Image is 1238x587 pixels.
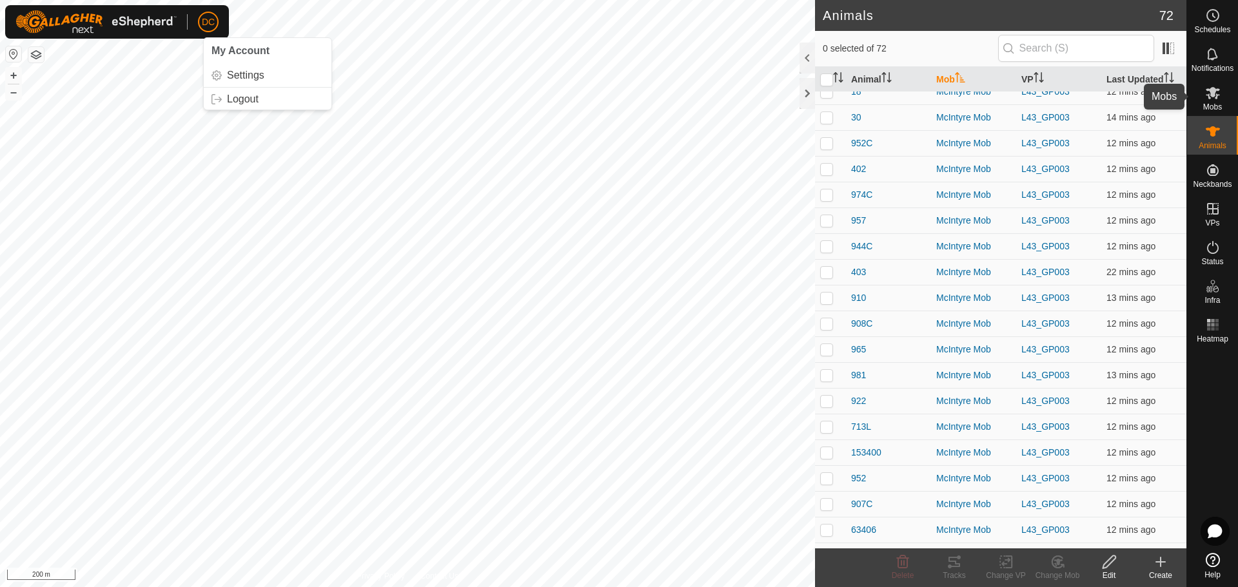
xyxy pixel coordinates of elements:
[1187,548,1238,584] a: Help
[1205,219,1219,227] span: VPs
[998,35,1154,62] input: Search (S)
[851,343,866,356] span: 965
[1106,293,1155,303] span: 15 Aug 2025, 9:15 am
[851,137,872,150] span: 952C
[1106,524,1155,535] span: 15 Aug 2025, 9:15 am
[1034,74,1044,84] p-sorticon: Activate to sort
[851,472,866,485] span: 952
[357,570,405,582] a: Privacy Policy
[851,265,866,279] span: 403
[881,74,892,84] p-sorticon: Activate to sort
[1021,241,1070,251] a: L43_GP003
[955,74,965,84] p-sorticon: Activate to sort
[1106,447,1155,457] span: 15 Aug 2025, 9:15 am
[1021,318,1070,329] a: L43_GP003
[1021,421,1070,432] a: L43_GP003
[1201,258,1223,265] span: Status
[1106,370,1155,380] span: 15 Aug 2025, 9:14 am
[1106,189,1155,200] span: 15 Aug 2025, 9:15 am
[936,343,1011,356] div: McIntyre Mob
[1106,421,1155,432] span: 15 Aug 2025, 9:15 am
[936,497,1011,511] div: McIntyre Mob
[936,317,1011,331] div: McIntyre Mob
[6,46,21,62] button: Reset Map
[936,394,1011,408] div: McIntyre Mob
[892,571,914,580] span: Delete
[823,42,998,55] span: 0 selected of 72
[851,240,872,253] span: 944C
[1106,499,1155,509] span: 15 Aug 2025, 9:15 am
[1106,318,1155,329] span: 15 Aug 2025, 9:15 am
[1106,138,1155,148] span: 15 Aug 2025, 9:15 am
[936,240,1011,253] div: McIntyre Mob
[1021,164,1070,174] a: L43_GP003
[851,394,866,408] span: 922
[227,94,259,104] span: Logout
[204,89,331,110] a: Logout
[980,570,1032,581] div: Change VP
[1106,164,1155,174] span: 15 Aug 2025, 9:15 am
[1106,86,1155,97] span: 15 Aug 2025, 9:15 am
[851,446,881,459] span: 153400
[1021,396,1070,406] a: L43_GP003
[1083,570,1135,581] div: Edit
[1106,215,1155,226] span: 15 Aug 2025, 9:15 am
[936,111,1011,124] div: McIntyre Mob
[1021,112,1070,122] a: L43_GP003
[1204,296,1220,304] span: Infra
[936,369,1011,382] div: McIntyre Mob
[936,291,1011,305] div: McIntyre Mob
[936,420,1011,434] div: McIntyre Mob
[1021,447,1070,457] a: L43_GP003
[1021,86,1070,97] a: L43_GP003
[851,523,876,537] span: 63406
[6,84,21,100] button: –
[851,85,861,99] span: 18
[1164,74,1174,84] p-sorticon: Activate to sort
[1021,524,1070,535] a: L43_GP003
[851,420,871,434] span: 713L
[1021,370,1070,380] a: L43_GP003
[211,45,270,56] span: My Account
[1032,570,1083,581] div: Change Mob
[1106,267,1155,277] span: 15 Aug 2025, 9:05 am
[1192,64,1233,72] span: Notifications
[1106,241,1155,251] span: 15 Aug 2025, 9:15 am
[1106,112,1155,122] span: 15 Aug 2025, 9:13 am
[851,497,872,511] span: 907C
[936,446,1011,459] div: McIntyre Mob
[1135,570,1186,581] div: Create
[28,47,44,63] button: Map Layers
[851,162,866,176] span: 402
[1021,344,1070,354] a: L43_GP003
[1021,499,1070,509] a: L43_GP003
[936,214,1011,227] div: McIntyre Mob
[420,570,458,582] a: Contact Us
[936,265,1011,279] div: McIntyre Mob
[1199,142,1226,149] span: Animals
[928,570,980,581] div: Tracks
[936,472,1011,485] div: McIntyre Mob
[823,8,1159,23] h2: Animals
[851,369,866,382] span: 981
[1204,571,1221,579] span: Help
[6,68,21,83] button: +
[851,317,872,331] span: 908C
[936,162,1011,176] div: McIntyre Mob
[936,137,1011,150] div: McIntyre Mob
[846,67,931,92] th: Animal
[204,65,331,86] a: Settings
[1194,26,1230,34] span: Schedules
[15,10,177,34] img: Gallagher Logo
[936,523,1011,537] div: McIntyre Mob
[227,70,264,81] span: Settings
[1021,293,1070,303] a: L43_GP003
[1203,103,1222,111] span: Mobs
[1197,335,1228,343] span: Heatmap
[931,67,1016,92] th: Mob
[1021,473,1070,483] a: L43_GP003
[1101,67,1186,92] th: Last Updated
[1106,344,1155,354] span: 15 Aug 2025, 9:15 am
